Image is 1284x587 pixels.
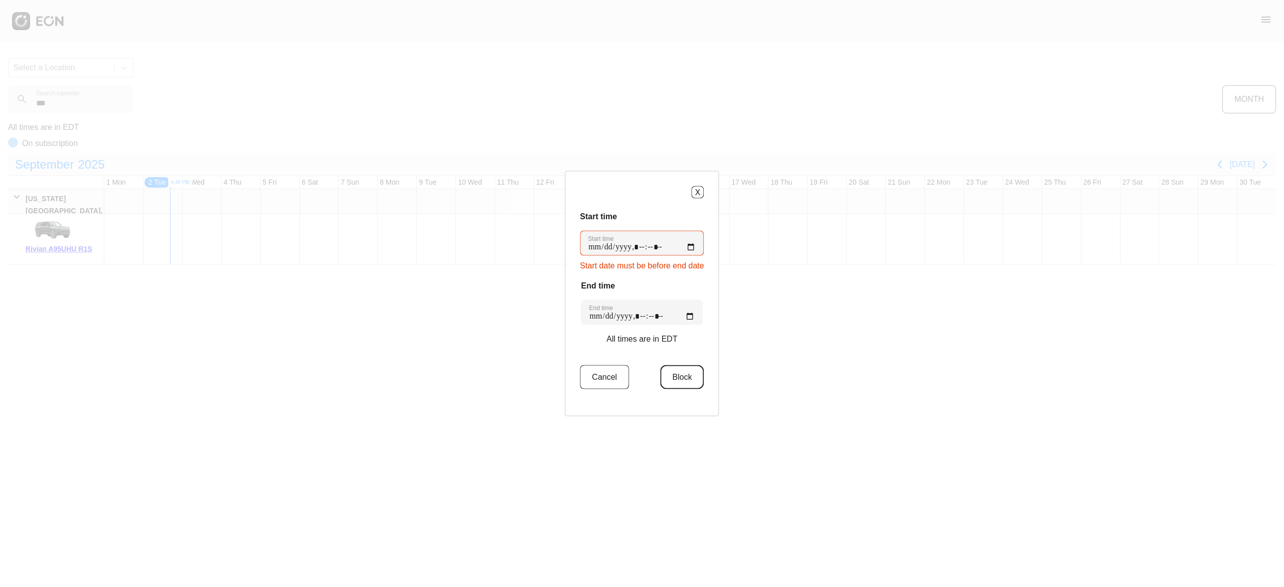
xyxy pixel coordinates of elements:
label: Start time [588,235,613,243]
h3: End time [581,280,703,292]
label: End time [589,304,613,312]
p: All times are in EDT [606,333,677,345]
button: Block [661,365,704,389]
div: Start date must be before end date [580,256,704,272]
button: X [692,186,704,199]
h3: Start time [580,211,704,223]
button: Cancel [580,365,629,389]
